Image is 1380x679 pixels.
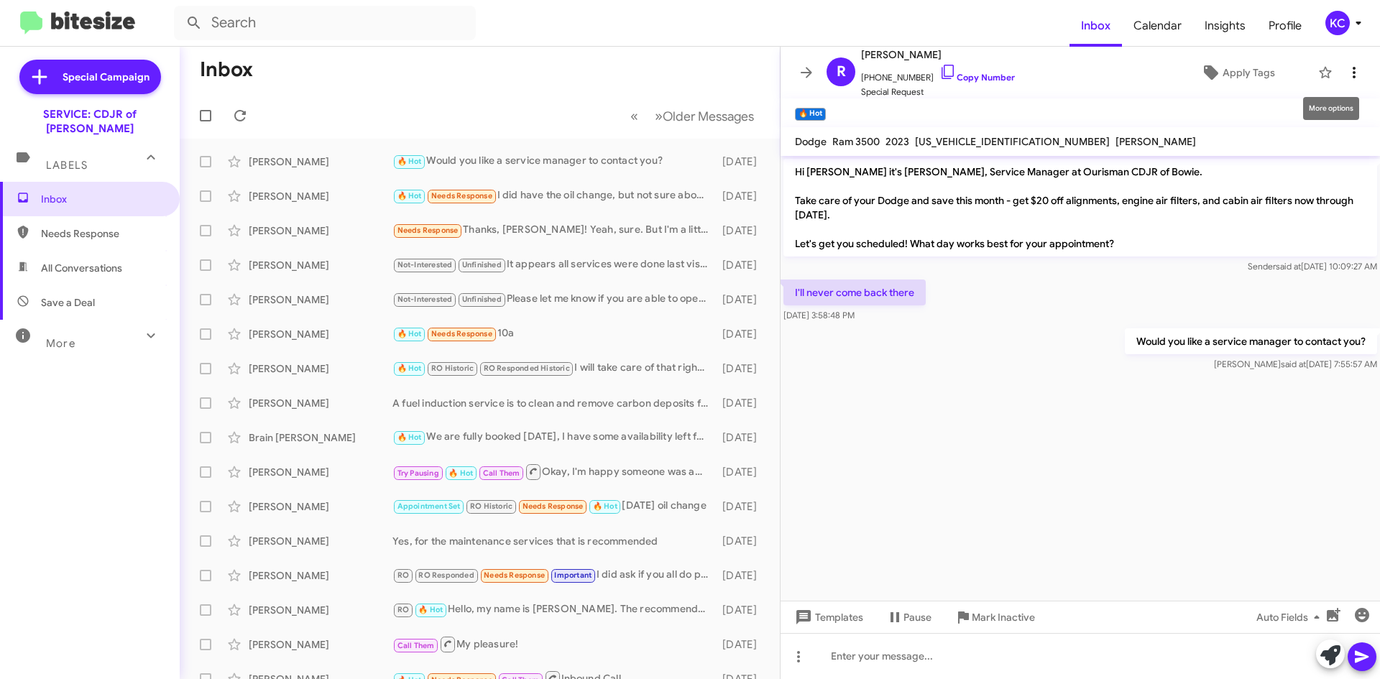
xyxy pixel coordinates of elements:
div: [DATE] [715,396,768,410]
div: [PERSON_NAME] [249,361,392,376]
div: More options [1303,97,1359,120]
div: [DATE] [715,292,768,307]
span: 🔥 Hot [593,502,617,511]
button: Templates [781,604,875,630]
button: Next [646,101,763,131]
span: 🔥 Hot [397,364,422,373]
div: Would you like a service manager to contact you? [392,153,715,170]
input: Search [174,6,476,40]
span: 🔥 Hot [448,468,473,478]
span: [PHONE_NUMBER] [861,63,1015,85]
span: Pause [903,604,931,630]
span: Auto Fields [1256,604,1325,630]
span: Needs Response [431,191,492,200]
span: Needs Response [431,329,492,338]
span: Special Campaign [63,70,149,84]
span: said at [1281,359,1306,369]
div: [PERSON_NAME] [249,223,392,238]
span: Call Them [483,468,520,478]
button: KC [1313,11,1364,35]
span: [PERSON_NAME] [DATE] 7:55:57 AM [1214,359,1377,369]
div: Thanks, [PERSON_NAME]! Yeah, sure. But I'm a little overwhelmed at the moment. Can that person co... [392,222,715,239]
button: Previous [622,101,647,131]
a: Special Campaign [19,60,161,94]
span: More [46,337,75,350]
span: Not-Interested [397,295,453,304]
span: Unfinished [462,260,502,269]
span: Not-Interested [397,260,453,269]
span: Mark Inactive [972,604,1035,630]
span: Unfinished [462,295,502,304]
div: [PERSON_NAME] [249,396,392,410]
div: 10a [392,325,715,342]
span: R [837,60,846,83]
div: Brain [PERSON_NAME] [249,430,392,445]
div: Hello, my name is [PERSON_NAME]. The recommended services are cabin and engine air filter, coolan... [392,601,715,618]
div: Okay, I'm happy someone was able to assist you. Have a good day! [392,463,715,481]
div: [DATE] [715,430,768,445]
button: Mark Inactive [943,604,1046,630]
div: [PERSON_NAME] [249,603,392,617]
span: said at [1276,261,1301,272]
div: [DATE] [715,154,768,169]
div: [DATE] [715,603,768,617]
div: [DATE] [715,499,768,514]
div: [DATE] [715,568,768,583]
span: 🔥 Hot [397,329,422,338]
div: [PERSON_NAME] [249,465,392,479]
a: Calendar [1122,5,1193,47]
div: We are fully booked [DATE], I have some availability left for [DATE]. [392,429,715,445]
p: Hi [PERSON_NAME] it's [PERSON_NAME], Service Manager at Ourisman CDJR of Bowie. Take care of your... [783,159,1377,257]
div: KC [1325,11,1350,35]
div: [PERSON_NAME] [249,154,392,169]
span: Labels [46,159,88,172]
a: Profile [1257,5,1313,47]
a: Insights [1193,5,1257,47]
div: [DATE] [715,534,768,548]
span: Needs Response [484,571,545,580]
span: Inbox [1069,5,1122,47]
div: [PERSON_NAME] [249,534,392,548]
div: [DATE] [715,465,768,479]
div: I will take care of that right now!! Give me a few minutes I am going to reach out to management [392,360,715,377]
span: « [630,107,638,125]
span: 🔥 Hot [397,157,422,166]
div: [PERSON_NAME] [249,258,392,272]
div: It appears all services were done last visits you are just approaching the time for oil service. [392,257,715,273]
div: [DATE] [715,327,768,341]
span: Needs Response [41,226,163,241]
div: I did ask if you all do price match is that something that you do? [392,567,715,583]
span: Call Them [397,641,435,650]
span: Ram 3500 [832,135,880,148]
div: [DATE] oil change [392,498,715,514]
span: RO [397,605,409,614]
div: A fuel induction service is to clean and remove carbon deposits from the engine's fuel and air in... [392,396,715,410]
button: Auto Fields [1245,604,1337,630]
span: Save a Deal [41,295,95,310]
div: My pleasure! [392,635,715,653]
h1: Inbox [200,58,253,81]
span: RO Responded [418,571,474,580]
div: [PERSON_NAME] [249,568,392,583]
span: All Conversations [41,261,122,275]
div: Please let me know if you are able to open the file [392,291,715,308]
span: [PERSON_NAME] [861,46,1015,63]
div: [PERSON_NAME] [249,637,392,652]
span: Needs Response [397,226,459,235]
span: RO Historic [470,502,512,511]
span: Older Messages [663,108,754,124]
a: Copy Number [939,72,1015,83]
span: 🔥 Hot [397,433,422,442]
p: Would you like a service manager to contact you? [1125,328,1377,354]
span: Try Pausing [397,468,439,478]
span: Dodge [795,135,827,148]
span: [PERSON_NAME] [1115,135,1196,148]
span: Appointment Set [397,502,461,511]
span: 🔥 Hot [418,605,443,614]
span: Sender [DATE] 10:09:27 AM [1248,261,1377,272]
div: [DATE] [715,223,768,238]
nav: Page navigation example [622,101,763,131]
span: Apply Tags [1223,60,1275,86]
